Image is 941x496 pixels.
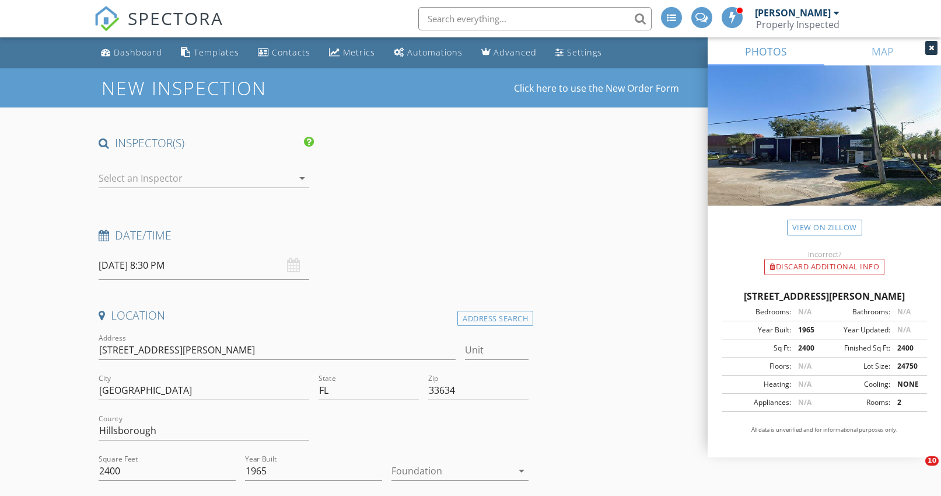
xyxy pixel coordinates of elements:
iframe: Intercom live chat [901,456,929,484]
div: Heating: [725,379,791,390]
a: Settings [551,42,607,64]
div: 1965 [791,325,824,335]
a: SPECTORA [94,16,223,40]
div: Finished Sq Ft: [824,343,890,353]
div: Floors: [725,361,791,372]
a: Metrics [324,42,380,64]
input: Select date [99,251,309,280]
div: Appliances: [725,397,791,408]
h4: Date/Time [99,228,529,243]
div: Templates [194,47,239,58]
i: arrow_drop_down [515,464,529,478]
div: 24750 [890,361,923,372]
img: streetview [708,65,941,234]
a: View on Zillow [787,220,862,235]
p: All data is unverified and for informational purposes only. [722,426,927,434]
span: SPECTORA [128,6,223,30]
div: Contacts [272,47,310,58]
span: N/A [897,325,911,335]
div: Bathrooms: [824,307,890,317]
a: Templates [176,42,244,64]
input: Search everything... [418,7,652,30]
div: Bedrooms: [725,307,791,317]
span: N/A [798,379,811,389]
div: [STREET_ADDRESS][PERSON_NAME] [722,289,927,303]
i: arrow_drop_down [295,171,309,185]
div: Dashboard [114,47,162,58]
span: N/A [798,307,811,317]
h4: Location [99,308,529,323]
div: Cooling: [824,379,890,390]
div: Settings [567,47,602,58]
div: 2400 [890,343,923,353]
a: PHOTOS [708,37,824,65]
div: 2400 [791,343,824,353]
div: Year Updated: [824,325,890,335]
div: NONE [890,379,923,390]
div: Discard Additional info [764,259,884,275]
span: N/A [897,307,911,317]
div: 2 [890,397,923,408]
span: N/A [798,397,811,407]
span: 10 [925,456,939,466]
div: Address Search [457,311,533,327]
a: Contacts [253,42,315,64]
div: Advanced [494,47,537,58]
h4: INSPECTOR(S) [99,136,313,151]
span: N/A [798,361,811,371]
div: Incorrect? [708,249,941,259]
div: [PERSON_NAME] [755,7,831,19]
a: Advanced [477,42,541,64]
img: The Best Home Inspection Software - Spectora [94,6,120,32]
a: MAP [824,37,941,65]
a: Automations (Advanced) [389,42,467,64]
div: Properly Inspected [756,19,839,30]
div: Rooms: [824,397,890,408]
div: Sq Ft: [725,343,791,353]
a: Click here to use the New Order Form [514,84,679,93]
a: Dashboard [96,42,167,64]
div: Year Built: [725,325,791,335]
div: Automations [407,47,463,58]
h1: New Inspection [102,78,360,98]
div: Lot Size: [824,361,890,372]
div: Metrics [343,47,375,58]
